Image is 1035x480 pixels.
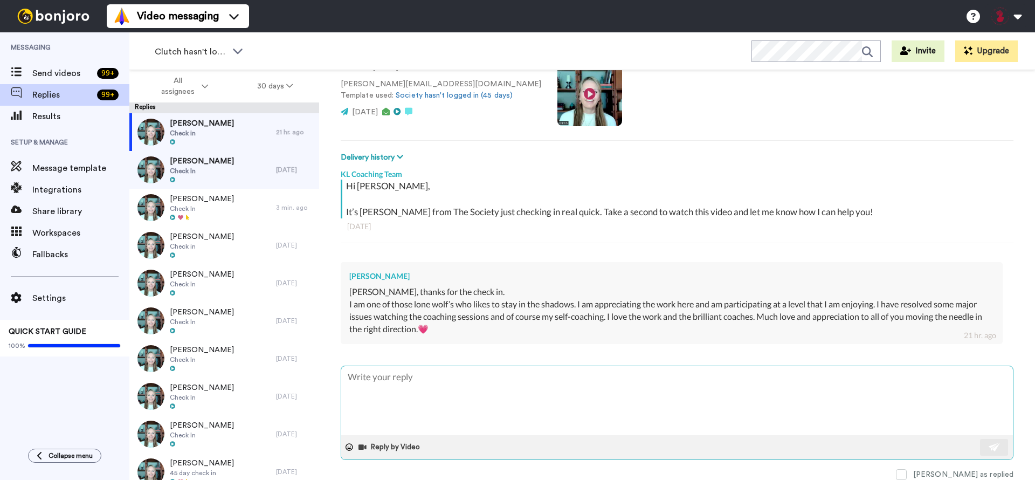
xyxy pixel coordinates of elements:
[137,307,164,334] img: e397a241-5c13-4594-aa59-af20c4467975-thumb.jpg
[9,341,25,350] span: 100%
[129,302,319,340] a: [PERSON_NAME]Check In[DATE]
[276,279,314,287] div: [DATE]
[349,286,994,298] div: [PERSON_NAME], thanks for the check in.
[341,163,1013,180] div: KL Coaching Team
[32,205,129,218] span: Share library
[276,354,314,363] div: [DATE]
[32,67,93,80] span: Send videos
[170,280,234,289] span: Check In
[276,166,314,174] div: [DATE]
[341,79,541,101] p: [PERSON_NAME][EMAIL_ADDRESS][DOMAIN_NAME] Template used:
[129,113,319,151] a: [PERSON_NAME]Check in21 hr. ago
[170,194,234,204] span: [PERSON_NAME]
[113,8,130,25] img: vm-color.svg
[32,183,129,196] span: Integrations
[913,469,1013,480] div: [PERSON_NAME] as replied
[276,392,314,401] div: [DATE]
[156,76,199,97] span: All assignees
[28,449,101,463] button: Collapse menu
[170,431,234,440] span: Check In
[170,269,234,280] span: [PERSON_NAME]
[155,45,227,58] span: Clutch hasn't logged in (45 days)
[170,345,234,355] span: [PERSON_NAME]
[32,227,129,239] span: Workspaces
[129,189,319,227] a: [PERSON_NAME]Check In3 min. ago
[137,156,164,183] img: e397a241-5c13-4594-aa59-af20c4467975-thumb.jpg
[137,9,219,24] span: Video messaging
[170,420,234,431] span: [PERSON_NAME]
[9,328,86,335] span: QUICK START GUIDE
[32,292,129,305] span: Settings
[170,118,234,129] span: [PERSON_NAME]
[170,318,234,326] span: Check In
[989,443,1000,451] img: send-white.svg
[396,92,513,99] a: Society hasn't logged in (45 days)
[170,355,234,364] span: Check In
[170,242,234,251] span: Check in
[347,221,1007,232] div: [DATE]
[341,152,406,163] button: Delivery history
[170,204,234,213] span: Check In
[352,108,378,116] span: [DATE]
[129,227,319,264] a: [PERSON_NAME]Check in[DATE]
[276,317,314,325] div: [DATE]
[170,129,234,138] span: Check in
[964,330,996,341] div: 21 hr. ago
[129,415,319,453] a: [PERSON_NAME]Check In[DATE]
[170,382,234,393] span: [PERSON_NAME]
[276,430,314,438] div: [DATE]
[137,119,164,146] img: 82b2179b-994a-4e4c-996c-5135cfb89c97-thumb.jpg
[137,270,164,297] img: e397a241-5c13-4594-aa59-af20c4467975-thumb.jpg
[129,102,319,113] div: Replies
[170,458,234,469] span: [PERSON_NAME]
[129,151,319,189] a: [PERSON_NAME]Check In[DATE]
[137,345,164,372] img: e397a241-5c13-4594-aa59-af20c4467975-thumb.jpg
[892,40,944,62] button: Invite
[129,378,319,415] a: [PERSON_NAME]Check In[DATE]
[170,167,234,175] span: Check In
[49,451,93,460] span: Collapse menu
[170,156,234,167] span: [PERSON_NAME]
[137,232,164,259] img: 82b2179b-994a-4e4c-996c-5135cfb89c97-thumb.jpg
[132,71,233,101] button: All assignees
[233,77,318,96] button: 30 days
[97,90,119,100] div: 99 +
[32,88,93,101] span: Replies
[137,194,164,221] img: e397a241-5c13-4594-aa59-af20c4467975-thumb.jpg
[32,162,129,175] span: Message template
[129,340,319,378] a: [PERSON_NAME]Check In[DATE]
[13,9,94,24] img: bj-logo-header-white.svg
[32,110,129,123] span: Results
[276,128,314,136] div: 21 hr. ago
[349,298,994,335] div: I am one of those lone wolf’s who likes to stay in the shadows. I am appreciating the work here a...
[276,241,314,250] div: [DATE]
[137,421,164,448] img: e397a241-5c13-4594-aa59-af20c4467975-thumb.jpg
[170,307,234,318] span: [PERSON_NAME]
[97,68,119,79] div: 99 +
[137,383,164,410] img: e397a241-5c13-4594-aa59-af20c4467975-thumb.jpg
[357,439,423,455] button: Reply by Video
[32,248,129,261] span: Fallbacks
[276,468,314,476] div: [DATE]
[129,264,319,302] a: [PERSON_NAME]Check In[DATE]
[170,469,234,477] span: 45 day check in
[349,271,994,282] div: [PERSON_NAME]
[955,40,1018,62] button: Upgrade
[346,180,1011,218] div: Hi [PERSON_NAME], It’s [PERSON_NAME] from The Society just checking in real quick. Take a second ...
[170,231,234,242] span: [PERSON_NAME]
[276,203,314,212] div: 3 min. ago
[170,393,234,402] span: Check In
